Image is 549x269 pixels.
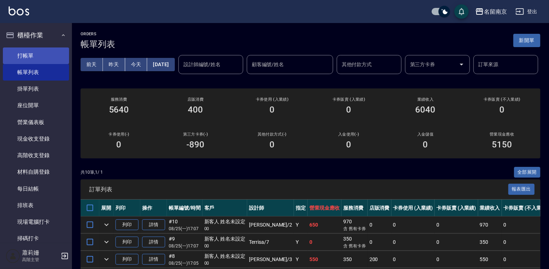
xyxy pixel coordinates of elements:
p: 共 10 筆, 1 / 1 [81,169,103,175]
h5: 蕭莉姍 [22,249,59,256]
td: 970 [478,216,502,233]
h2: 卡券使用(-) [89,132,149,137]
h3: 0 [346,140,351,150]
button: 昨天 [103,58,125,71]
button: 前天 [81,58,103,71]
th: 指定 [294,200,308,216]
p: 00 [204,260,246,266]
div: 新客人 姓名未設定 [204,252,246,260]
h2: 第三方卡券(-) [166,132,225,137]
button: 櫃檯作業 [3,26,69,45]
td: 0 [391,216,435,233]
button: expand row [101,254,112,265]
p: 高階主管 [22,256,59,263]
td: Y [294,234,308,251]
button: 全部展開 [514,167,541,178]
td: 0 [391,234,435,251]
p: 08/25 (一) 17:07 [169,225,201,232]
td: 0 [435,234,478,251]
button: expand row [101,237,112,247]
td: 550 [478,251,502,268]
h3: 服務消費 [89,97,149,102]
th: 業績收入 [478,200,502,216]
td: 350 [341,234,368,251]
a: 帳單列表 [3,64,69,81]
button: save [454,4,469,19]
h3: 0 [346,105,351,115]
td: 0 [308,234,341,251]
td: 0 [368,216,391,233]
div: 名留南京 [484,7,507,16]
td: Y [294,251,308,268]
h3: 400 [188,105,203,115]
td: 0 [368,234,391,251]
h2: 其他付款方式(-) [242,132,302,137]
td: 650 [308,216,341,233]
a: 營業儀表板 [3,114,69,131]
div: 新客人 姓名未設定 [204,218,246,225]
td: [PERSON_NAME] /3 [247,251,294,268]
img: Logo [9,6,29,15]
button: 名留南京 [472,4,510,19]
td: [PERSON_NAME] /2 [247,216,294,233]
td: 0 [435,251,478,268]
td: 550 [308,251,341,268]
a: 現場電腦打卡 [3,214,69,230]
td: 0 [435,216,478,233]
a: 詳情 [142,237,165,248]
td: #10 [167,216,203,233]
h3: 5640 [109,105,129,115]
h2: 入金使用(-) [319,132,378,137]
p: 08/25 (一) 17:05 [169,260,201,266]
h2: 卡券使用 (入業績) [242,97,302,102]
h2: 入金儲值 [396,132,455,137]
button: 今天 [125,58,148,71]
a: 詳情 [142,254,165,265]
th: 操作 [140,200,167,216]
h3: 0 [270,140,275,150]
button: 報表匯出 [508,184,535,195]
td: 970 [341,216,368,233]
span: 訂單列表 [89,186,508,193]
a: 詳情 [142,219,165,231]
button: 列印 [115,237,139,248]
p: 08/25 (一) 17:07 [169,243,201,249]
button: 新開單 [513,34,540,47]
th: 客戶 [203,200,248,216]
h3: 0 [423,140,428,150]
button: expand row [101,219,112,230]
th: 卡券使用 (入業績) [391,200,435,216]
p: 00 [204,225,246,232]
h2: 營業現金應收 [472,132,532,137]
td: 0 [391,251,435,268]
a: 每日結帳 [3,181,69,197]
button: 登出 [513,5,540,18]
th: 展開 [99,200,114,216]
th: 店販消費 [368,200,391,216]
th: 列印 [114,200,140,216]
h3: -890 [187,140,205,150]
h3: 帳單列表 [81,39,115,49]
h2: 店販消費 [166,97,225,102]
a: 排班表 [3,197,69,214]
h2: ORDERS [81,32,115,36]
td: 350 [341,251,368,268]
img: Person [6,249,20,263]
a: 新開單 [513,37,540,44]
a: 高階收支登錄 [3,147,69,164]
a: 現金收支登錄 [3,131,69,147]
td: 350 [478,234,502,251]
h2: 業績收入 [396,97,455,102]
td: #9 [167,234,203,251]
h3: 0 [270,105,275,115]
a: 掃碼打卡 [3,230,69,247]
th: 帳單編號/時間 [167,200,203,216]
th: 卡券販賣 (入業績) [435,200,478,216]
td: Y [294,216,308,233]
button: Open [456,59,467,70]
th: 服務消費 [341,200,368,216]
th: 營業現金應收 [308,200,341,216]
h3: 0 [117,140,122,150]
h3: 5150 [492,140,512,150]
button: 列印 [115,254,139,265]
